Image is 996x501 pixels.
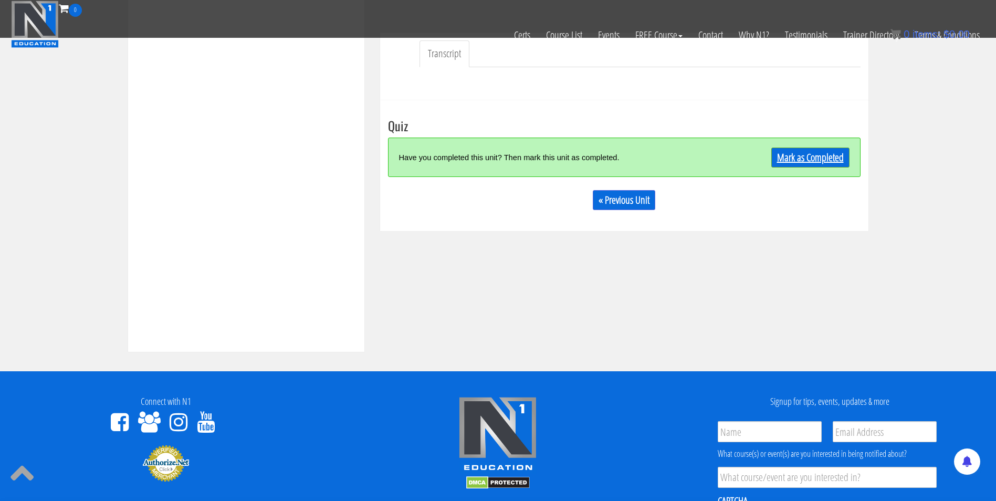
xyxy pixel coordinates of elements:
[890,29,901,39] img: icon11.png
[388,119,861,132] h3: Quiz
[59,1,82,15] a: 0
[890,28,970,40] a: 0 items: $0.00
[718,467,937,488] input: What course/event are you interested in?
[943,28,949,40] span: $
[590,17,627,54] a: Events
[8,396,324,407] h4: Connect with N1
[943,28,970,40] bdi: 0.00
[420,40,469,67] a: Transcript
[690,17,731,54] a: Contact
[593,190,655,210] a: « Previous Unit
[913,28,940,40] span: items:
[69,4,82,17] span: 0
[458,396,537,474] img: n1-edu-logo
[833,421,937,442] input: Email Address
[718,421,822,442] input: Name
[142,444,190,482] img: Authorize.Net Merchant - Click to Verify
[466,476,530,489] img: DMCA.com Protection Status
[506,17,538,54] a: Certs
[399,146,731,169] div: Have you completed this unit? Then mark this unit as completed.
[907,17,988,54] a: Terms & Conditions
[627,17,690,54] a: FREE Course
[731,17,777,54] a: Why N1?
[904,28,909,40] span: 0
[672,396,988,407] h4: Signup for tips, events, updates & more
[11,1,59,48] img: n1-education
[777,17,835,54] a: Testimonials
[538,17,590,54] a: Course List
[835,17,907,54] a: Trainer Directory
[718,447,937,460] div: What course(s) or event(s) are you interested in being notified about?
[771,148,850,168] a: Mark as Completed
